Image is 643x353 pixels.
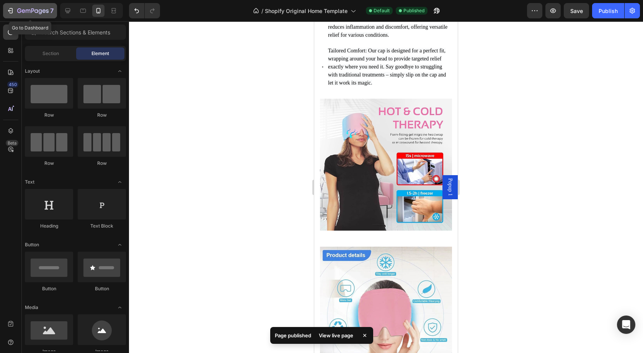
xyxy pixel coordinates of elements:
[3,3,57,18] button: 7
[78,112,126,119] div: Row
[114,176,126,188] span: Toggle open
[25,285,73,292] div: Button
[25,223,73,229] div: Heading
[25,24,126,40] input: Search Sections & Elements
[91,50,109,57] span: Element
[617,316,635,334] div: Open Intercom Messenger
[25,112,73,119] div: Row
[275,332,311,339] p: Page published
[25,160,73,167] div: Row
[114,65,126,77] span: Toggle open
[564,3,589,18] button: Save
[261,7,263,15] span: /
[78,285,126,292] div: Button
[403,7,424,14] span: Published
[6,140,18,146] div: Beta
[599,7,618,15] div: Publish
[78,160,126,167] div: Row
[570,8,583,14] span: Save
[129,3,160,18] div: Undo/Redo
[25,241,39,248] span: Button
[374,7,390,14] span: Default
[25,68,40,75] span: Layout
[114,301,126,314] span: Toggle open
[592,3,624,18] button: Publish
[25,304,38,311] span: Media
[314,330,358,341] div: View live page
[265,7,348,15] span: Shopify Original Home Template
[42,50,59,57] span: Section
[50,6,54,15] p: 7
[7,81,18,88] div: 450
[114,239,126,251] span: Toggle open
[78,223,126,229] div: Text Block
[25,179,34,185] span: Text
[314,21,458,353] iframe: Design area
